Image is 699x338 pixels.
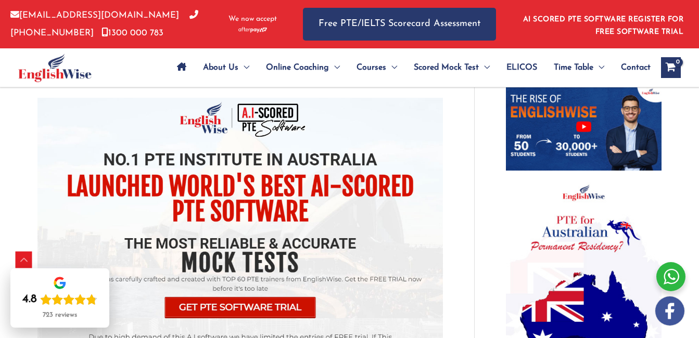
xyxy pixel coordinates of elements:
span: Online Coaching [266,49,329,86]
a: Free PTE/IELTS Scorecard Assessment [303,8,496,41]
span: Menu Toggle [238,49,249,86]
span: We now accept [228,14,277,24]
span: Menu Toggle [386,49,397,86]
a: AI SCORED PTE SOFTWARE REGISTER FOR FREE SOFTWARE TRIAL [523,16,684,36]
a: Time TableMenu Toggle [545,49,613,86]
img: white-facebook.png [655,296,684,326]
img: Afterpay-Logo [238,27,267,33]
div: 723 reviews [43,311,77,319]
a: CoursesMenu Toggle [348,49,405,86]
div: Rating: 4.8 out of 5 [22,292,97,307]
a: Online CoachingMenu Toggle [258,49,348,86]
a: Scored Mock TestMenu Toggle [405,49,498,86]
a: [EMAIL_ADDRESS][DOMAIN_NAME] [10,11,179,20]
span: Menu Toggle [593,49,604,86]
span: Courses [357,49,386,86]
a: [PHONE_NUMBER] [10,11,198,37]
a: ELICOS [498,49,545,86]
div: 4.8 [22,292,37,307]
aside: Header Widget 1 [517,7,689,41]
img: cropped-ew-logo [18,54,92,82]
nav: Site Navigation: Main Menu [169,49,651,86]
a: 1300 000 783 [101,29,163,37]
span: Time Table [554,49,593,86]
span: Contact [621,49,651,86]
a: View Shopping Cart, empty [661,57,681,78]
span: About Us [203,49,238,86]
span: Menu Toggle [329,49,340,86]
a: Contact [613,49,651,86]
span: Scored Mock Test [414,49,479,86]
a: About UsMenu Toggle [195,49,258,86]
span: Menu Toggle [479,49,490,86]
span: ELICOS [506,49,537,86]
